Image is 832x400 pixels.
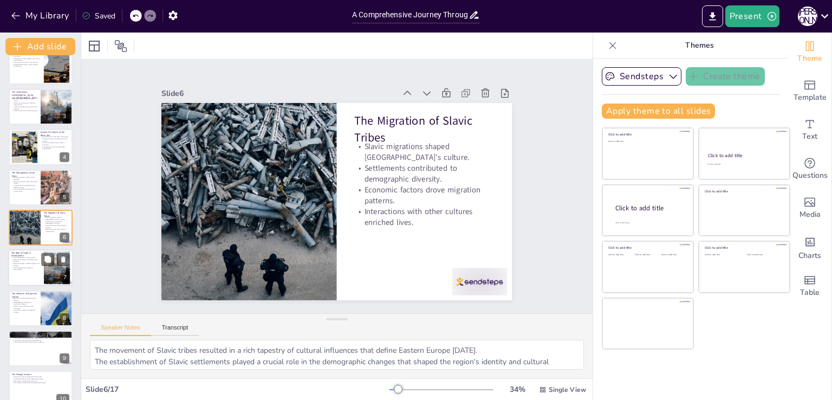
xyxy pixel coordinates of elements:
[788,267,831,306] div: Add a table
[788,72,831,111] div: Add ready made slides
[788,189,831,228] div: Add images, graphics, shapes or video
[788,111,831,150] div: Add text boxes
[802,131,817,143] span: Text
[705,254,739,256] div: Click to add text
[686,67,765,86] button: Create theme
[747,254,781,256] div: Click to add text
[621,33,777,59] p: Themes
[608,132,686,137] div: Click to add title
[788,228,831,267] div: Add charts and graphs
[635,254,659,256] div: Click to add text
[608,140,686,143] div: Click to add text
[797,53,822,64] span: Theme
[792,170,828,182] span: Questions
[788,150,831,189] div: Get real-time input from your audience
[705,189,782,193] div: Click to add title
[661,254,686,256] div: Click to add text
[707,163,779,166] div: Click to add text
[608,254,633,256] div: Click to add text
[602,104,715,119] button: Apply theme to all slides
[615,221,684,224] div: Click to add body
[705,246,782,250] div: Click to add title
[798,250,821,262] span: Charts
[794,92,827,104] span: Template
[799,209,821,221] span: Media
[602,67,681,86] button: Sendsteps
[788,33,831,72] div: Change the overall theme
[615,203,685,212] div: Click to add title
[608,246,686,250] div: Click to add title
[708,152,780,159] div: Click to add title
[800,287,820,299] span: Table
